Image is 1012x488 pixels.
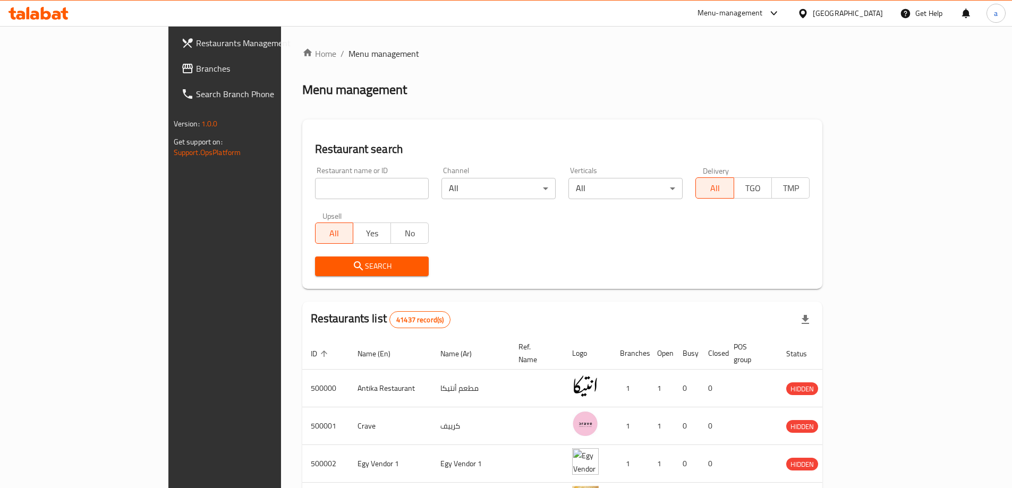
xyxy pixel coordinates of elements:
span: No [395,226,424,241]
a: Search Branch Phone [173,81,337,107]
div: Export file [793,307,818,332]
span: Get support on: [174,135,223,149]
a: Branches [173,56,337,81]
input: Search for restaurant name or ID.. [315,178,429,199]
span: ID [311,347,331,360]
span: Name (Ar) [440,347,486,360]
span: HIDDEN [786,383,818,395]
span: POS group [734,340,765,366]
div: HIDDEN [786,458,818,470]
span: 1.0.0 [201,117,218,131]
span: All [320,226,349,241]
td: 0 [674,407,700,445]
th: Open [649,337,674,370]
button: Search [315,256,429,276]
span: Name (En) [358,347,404,360]
span: HIDDEN [786,458,818,470]
h2: Restaurants list [311,311,451,328]
img: Antika Restaurant [572,373,599,399]
th: Logo [564,337,611,370]
button: Yes [353,222,391,244]
a: Restaurants Management [173,30,337,56]
td: مطعم أنتيكا [432,370,510,407]
span: Ref. Name [518,340,551,366]
a: Support.OpsPlatform [174,145,241,159]
span: Version: [174,117,200,131]
button: TGO [734,177,772,199]
nav: breadcrumb [302,47,823,60]
h2: Restaurant search [315,141,810,157]
span: TGO [738,181,768,196]
th: Branches [611,337,649,370]
td: Crave [349,407,432,445]
td: 1 [649,370,674,407]
td: 0 [700,370,725,407]
span: Search Branch Phone [196,88,329,100]
span: TMP [776,181,805,196]
span: Status [786,347,821,360]
th: Busy [674,337,700,370]
span: Restaurants Management [196,37,329,49]
span: a [994,7,998,19]
td: 1 [611,370,649,407]
img: Crave [572,410,599,437]
button: All [315,222,353,244]
img: Egy Vendor 1 [572,448,599,475]
td: 1 [649,445,674,483]
div: [GEOGRAPHIC_DATA] [813,7,883,19]
span: Search [324,260,421,273]
td: 0 [700,407,725,445]
span: HIDDEN [786,421,818,433]
td: Antika Restaurant [349,370,432,407]
span: Yes [358,226,387,241]
button: All [695,177,734,199]
span: Branches [196,62,329,75]
div: All [568,178,683,199]
span: Menu management [348,47,419,60]
button: TMP [771,177,810,199]
h2: Menu management [302,81,407,98]
td: 1 [611,445,649,483]
div: HIDDEN [786,420,818,433]
td: 1 [611,407,649,445]
td: 0 [674,445,700,483]
label: Upsell [322,212,342,219]
td: 0 [700,445,725,483]
td: Egy Vendor 1 [349,445,432,483]
div: All [441,178,556,199]
span: All [700,181,729,196]
td: 0 [674,370,700,407]
th: Closed [700,337,725,370]
label: Delivery [703,167,729,174]
td: 1 [649,407,674,445]
td: Egy Vendor 1 [432,445,510,483]
button: No [390,222,429,244]
span: 41437 record(s) [390,315,450,325]
td: كرييف [432,407,510,445]
li: / [341,47,344,60]
div: Menu-management [698,7,763,20]
div: Total records count [389,311,450,328]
